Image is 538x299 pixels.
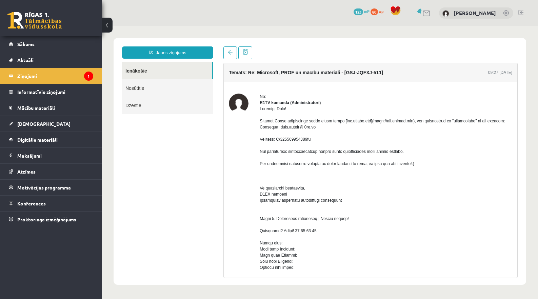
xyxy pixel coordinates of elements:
a: Ienākošie [20,36,110,53]
a: Mācību materiāli [9,100,93,116]
span: Proktoringa izmēģinājums [17,216,76,222]
span: Digitālie materiāli [17,137,58,143]
img: Inga Revina [442,10,449,17]
a: Maksājumi [9,148,93,163]
a: Nosūtītie [20,53,111,71]
a: Aktuāli [9,52,93,68]
span: Motivācijas programma [17,184,71,191]
div: 09:27 [DATE] [386,43,411,49]
a: Jauns ziņojums [20,20,112,33]
span: 80 [371,8,378,15]
span: 123 [354,8,363,15]
span: mP [364,8,370,14]
span: xp [379,8,383,14]
span: Konferences [17,200,46,206]
span: Sākums [17,41,35,47]
h4: Temats: Re: Microsoft, PROF un mācību materiāli - [GSJ-JQFXJ-511] [127,44,281,49]
a: 123 mP [354,8,370,14]
a: [DEMOGRAPHIC_DATA] [9,116,93,132]
legend: Informatīvie ziņojumi [17,84,93,100]
strong: R1TV komanda (Administratori) [158,74,219,79]
span: [DEMOGRAPHIC_DATA] [17,121,71,127]
span: Atzīmes [17,168,36,175]
a: Rīgas 1. Tālmācības vidusskola [7,12,62,29]
a: Motivācijas programma [9,180,93,195]
a: Konferences [9,196,93,211]
a: Digitālie materiāli [9,132,93,147]
img: R1TV komanda [127,67,147,87]
span: Mācību materiāli [17,105,55,111]
a: [PERSON_NAME] [454,9,496,16]
legend: Maksājumi [17,148,93,163]
i: 1 [84,72,93,81]
legend: Ziņojumi [17,68,93,84]
a: Proktoringa izmēģinājums [9,212,93,227]
a: Sākums [9,36,93,52]
div: No: [158,67,411,74]
a: 80 xp [371,8,387,14]
a: Informatīvie ziņojumi [9,84,93,100]
span: Aktuāli [17,57,34,63]
a: Dzēstie [20,71,111,88]
a: Ziņojumi1 [9,68,93,84]
a: Atzīmes [9,164,93,179]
